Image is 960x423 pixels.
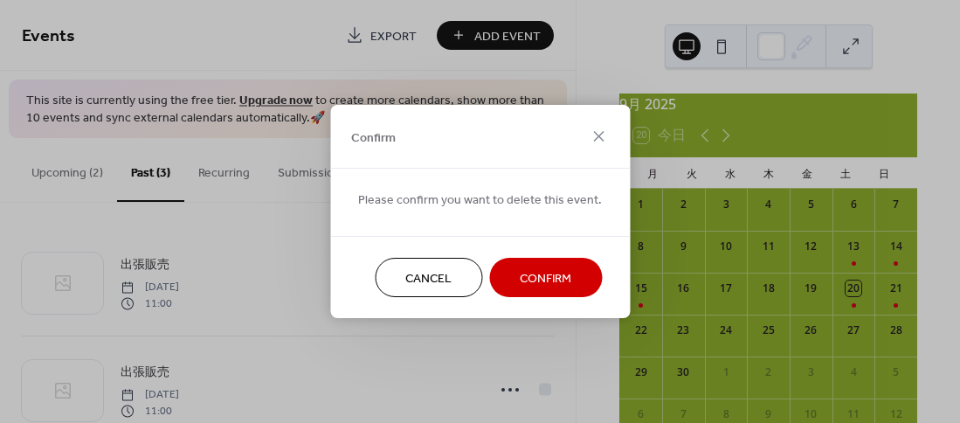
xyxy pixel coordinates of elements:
[405,270,452,288] span: Cancel
[489,258,602,297] button: Confirm
[358,191,602,210] span: Please confirm you want to delete this event.
[351,128,396,147] span: Confirm
[375,258,482,297] button: Cancel
[520,270,571,288] span: Confirm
